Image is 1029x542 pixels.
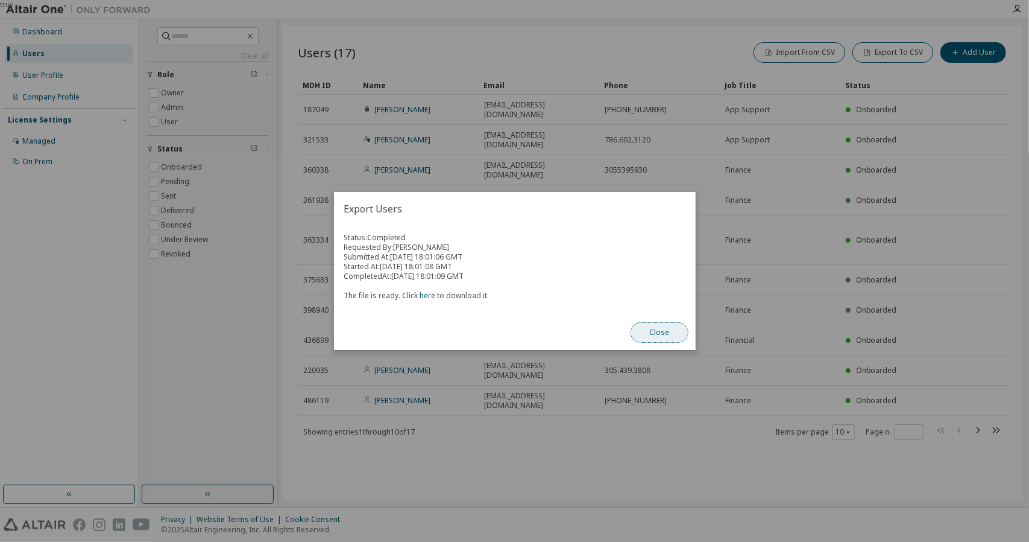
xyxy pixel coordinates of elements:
[344,252,686,262] div: Submitted At: [DATE] 18:01:06 GMT
[420,290,435,301] a: here
[631,322,688,343] button: Close
[344,233,686,301] div: Status: Completed Requested By: [PERSON_NAME] Started At: [DATE] 18:01:08 GMT Completed At: [DATE...
[344,281,686,301] div: The file is ready. Click to download it.
[334,192,696,226] h2: Export Users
